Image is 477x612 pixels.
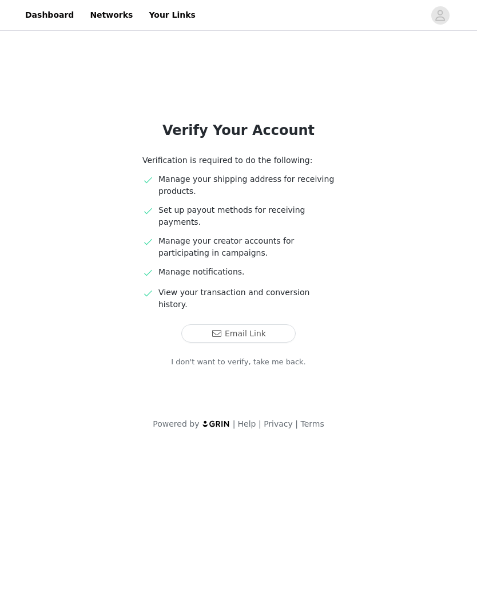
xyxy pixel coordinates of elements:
[142,154,335,166] p: Verification is required to do the following:
[435,6,446,25] div: avatar
[83,2,140,28] a: Networks
[264,419,293,428] a: Privacy
[158,204,335,228] p: Set up payout methods for receiving payments.
[295,419,298,428] span: |
[115,120,362,141] h1: Verify Your Account
[153,419,199,428] span: Powered by
[158,235,335,259] p: Manage your creator accounts for participating in campaigns.
[171,356,306,368] a: I don't want to verify, take me back.
[181,324,296,343] button: Email Link
[18,2,81,28] a: Dashboard
[238,419,256,428] a: Help
[259,419,261,428] span: |
[300,419,324,428] a: Terms
[158,266,335,278] p: Manage notifications.
[158,173,335,197] p: Manage your shipping address for receiving products.
[202,420,230,427] img: logo
[142,2,202,28] a: Your Links
[233,419,236,428] span: |
[158,287,335,311] p: View your transaction and conversion history.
